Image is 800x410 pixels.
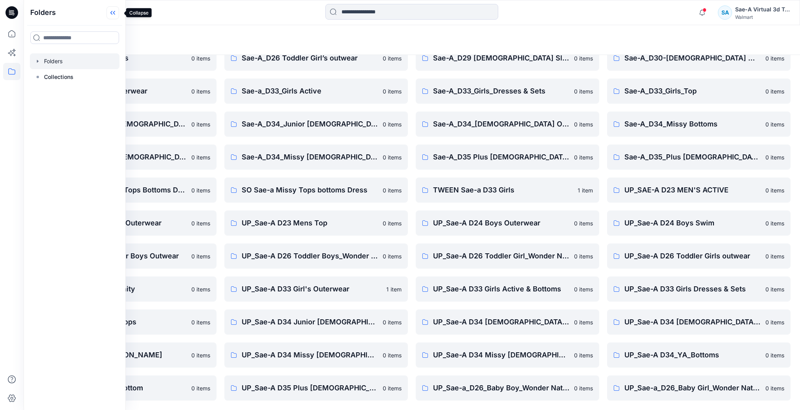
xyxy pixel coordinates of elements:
a: UP_Sae-A D23 Mens Top0 items [224,210,408,236]
p: 0 items [574,252,593,260]
p: Sae-A_D34_Missy Bottoms [624,119,761,130]
p: 0 items [765,285,784,293]
p: 0 items [765,219,784,227]
p: 0 items [383,252,402,260]
p: UP_Sae-A D33 Girl's Outerwear [242,284,382,295]
div: Walmart [735,14,790,20]
p: UP_Sae-A D34_YA_Bottoms [624,350,761,361]
p: UP_Sae-A D24 Boys Swim [624,218,761,229]
a: Sae-a_D33_Girls Active0 items [224,79,408,104]
a: UP_Sae-a_D26_Baby Girl_Wonder Nation0 items [607,375,791,401]
p: Sae-A_D34_[DEMOGRAPHIC_DATA] Outerwear [433,119,569,130]
p: UP_Sae-A D34 Missy [DEMOGRAPHIC_DATA] Dresses [242,350,378,361]
p: UP_Sae-A D34 [DEMOGRAPHIC_DATA] Knit Tops [433,317,569,328]
p: 0 items [574,87,593,95]
p: 0 items [383,54,402,62]
p: Sae-A_D33_Girls_Top [624,86,761,97]
p: Sae-A_D35_Plus [DEMOGRAPHIC_DATA] Top [624,152,761,163]
p: UP_Sae-a_D26_Baby Girl_Wonder Nation [624,383,761,394]
a: UP_Sae-A D26 Toddler Boys_Wonder Nation Sportswear0 items [224,243,408,269]
p: 0 items [191,186,210,194]
p: UP_Sae-A D34 [DEMOGRAPHIC_DATA] Outerwear [624,317,761,328]
a: UP_Sae-A D34 Missy [DEMOGRAPHIC_DATA] Dresses0 items [224,342,408,368]
p: UP_Sae-A D26 Toddler Girl_Wonder Nation Sportswear [433,251,569,262]
p: Sae-A_D35 Plus [DEMOGRAPHIC_DATA] Bottom [433,152,569,163]
p: 0 items [574,54,593,62]
p: TWEEN Sae-a D33 Girls [433,185,573,196]
p: UP_SAE-A D23 MEN'S ACTIVE [624,185,761,196]
p: Sae-A_D29 [DEMOGRAPHIC_DATA] Sleepwear [433,53,569,64]
a: Sae-A_D35 Plus [DEMOGRAPHIC_DATA] Bottom0 items [416,145,599,170]
a: UP_Sae-A D33 Girls Dresses & Sets0 items [607,276,791,302]
p: Sae-A_D30-[DEMOGRAPHIC_DATA] Maternity [624,53,761,64]
p: 0 items [765,153,784,161]
a: Sae-A_D29 [DEMOGRAPHIC_DATA] Sleepwear0 items [416,46,599,71]
p: 0 items [191,318,210,326]
a: UP_Sae-A D26 Toddler Girl_Wonder Nation Sportswear0 items [416,243,599,269]
a: UP_Sae-A D24 Boys Swim0 items [607,210,791,236]
p: 0 items [765,87,784,95]
p: 0 items [765,351,784,359]
p: 0 items [191,153,210,161]
p: 0 items [765,186,784,194]
p: 0 items [574,219,593,227]
p: 1 item [386,285,402,293]
p: 0 items [191,351,210,359]
p: Sae-A_D26 Toddler Girl’s outwear [242,53,378,64]
a: Sae-A_D30-[DEMOGRAPHIC_DATA] Maternity0 items [607,46,791,71]
a: UP_Sae-A D34_YA_Bottoms0 items [607,342,791,368]
a: Sae-A_D33_Girls_Dresses & Sets0 items [416,79,599,104]
p: UP_Sae-a_D26_Baby Boy_Wonder Nation [433,383,569,394]
a: SO Sae-a Missy Tops bottoms Dress0 items [224,178,408,203]
div: SA [718,5,732,20]
p: 0 items [383,153,402,161]
p: UP_Sae-A D33 Girls Active & Bottoms [433,284,569,295]
p: 0 items [191,384,210,392]
p: Sae-A_D34_Missy [DEMOGRAPHIC_DATA] Top Woven [242,152,378,163]
p: 0 items [765,54,784,62]
a: UP_Sae-A D33 Girl's Outerwear1 item [224,276,408,302]
p: UP_Sae-A D33 Girls Dresses & Sets [624,284,761,295]
p: 0 items [191,219,210,227]
p: 0 items [383,87,402,95]
p: 0 items [574,120,593,128]
p: 0 items [383,351,402,359]
p: 0 items [383,219,402,227]
p: 0 items [765,384,784,392]
a: Sae-A_D26 Toddler Girl’s outwear0 items [224,46,408,71]
p: UP_Sae-A D35 Plus [DEMOGRAPHIC_DATA] Top [242,383,378,394]
p: 0 items [574,384,593,392]
p: UP_Sae-A D34 Missy [DEMOGRAPHIC_DATA] Top Woven [433,350,569,361]
a: UP_Sae-A D33 Girls Active & Bottoms0 items [416,276,599,302]
div: Sae-A Virtual 3d Team [735,5,790,14]
p: 0 items [383,384,402,392]
p: Sae-a_D33_Girls Active [242,86,378,97]
p: 0 items [765,120,784,128]
p: 0 items [383,120,402,128]
p: Collections [44,72,73,82]
a: Sae-A_D34_Missy Bottoms0 items [607,112,791,137]
p: 1 item [578,186,593,194]
a: UP_Sae-A D34 [DEMOGRAPHIC_DATA] Outerwear0 items [607,309,791,335]
p: 0 items [574,153,593,161]
p: 0 items [574,318,593,326]
p: 0 items [383,186,402,194]
a: TWEEN Sae-a D33 Girls1 item [416,178,599,203]
a: Sae-A_D34_Missy [DEMOGRAPHIC_DATA] Top Woven0 items [224,145,408,170]
p: Sae-A_D33_Girls_Dresses & Sets [433,86,569,97]
p: 0 items [574,351,593,359]
p: 0 items [765,252,784,260]
p: UP_Sae-A D26 Toddler Girls outwear [624,251,761,262]
p: 0 items [191,120,210,128]
a: Sae-A_D34_Junior [DEMOGRAPHIC_DATA] bottom0 items [224,112,408,137]
p: UP_Sae-A D23 Mens Top [242,218,378,229]
p: 0 items [383,318,402,326]
p: 0 items [574,285,593,293]
a: UP_Sae-A D34 Missy [DEMOGRAPHIC_DATA] Top Woven0 items [416,342,599,368]
a: UP_Sae-A D24 Boys Outerwear0 items [416,210,599,236]
p: 0 items [191,285,210,293]
p: SO Sae-a Missy Tops bottoms Dress [242,185,378,196]
a: UP_Sae-a_D26_Baby Boy_Wonder Nation0 items [416,375,599,401]
p: 0 items [191,252,210,260]
p: UP_Sae-A D26 Toddler Boys_Wonder Nation Sportswear [242,251,378,262]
